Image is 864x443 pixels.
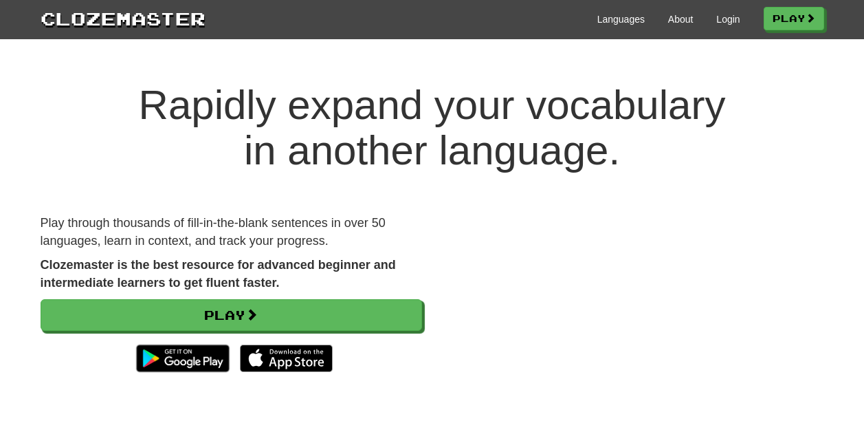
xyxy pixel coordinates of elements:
[240,345,333,372] img: Download_on_the_App_Store_Badge_US-UK_135x40-25178aeef6eb6b83b96f5f2d004eda3bffbb37122de64afbaef7...
[668,12,694,26] a: About
[716,12,740,26] a: Login
[41,258,396,290] strong: Clozemaster is the best resource for advanced beginner and intermediate learners to get fluent fa...
[764,7,824,30] a: Play
[597,12,645,26] a: Languages
[41,299,422,331] a: Play
[129,338,236,379] img: Get it on Google Play
[41,215,422,250] p: Play through thousands of fill-in-the-blank sentences in over 50 languages, learn in context, and...
[41,6,206,31] a: Clozemaster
